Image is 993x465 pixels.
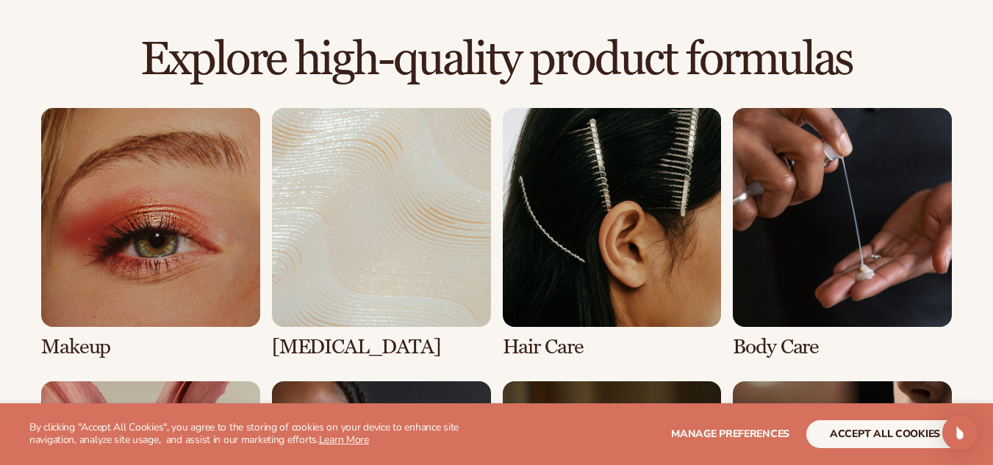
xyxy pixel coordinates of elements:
button: accept all cookies [806,420,964,448]
span: Manage preferences [671,427,789,441]
button: Manage preferences [671,420,789,448]
div: Open Intercom Messenger [942,415,978,450]
div: 2 / 8 [272,108,491,358]
h3: Body Care [733,336,952,358]
h3: Makeup [41,336,260,358]
div: 3 / 8 [503,108,722,358]
div: 4 / 8 [733,108,952,358]
h3: Hair Care [503,336,722,358]
p: By clicking "Accept All Cookies", you agree to the storing of cookies on your device to enhance s... [29,422,490,447]
h2: Explore high-quality product formulas [41,35,952,84]
h3: [MEDICAL_DATA] [272,336,491,358]
a: Learn More [319,433,369,447]
div: 1 / 8 [41,108,260,358]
